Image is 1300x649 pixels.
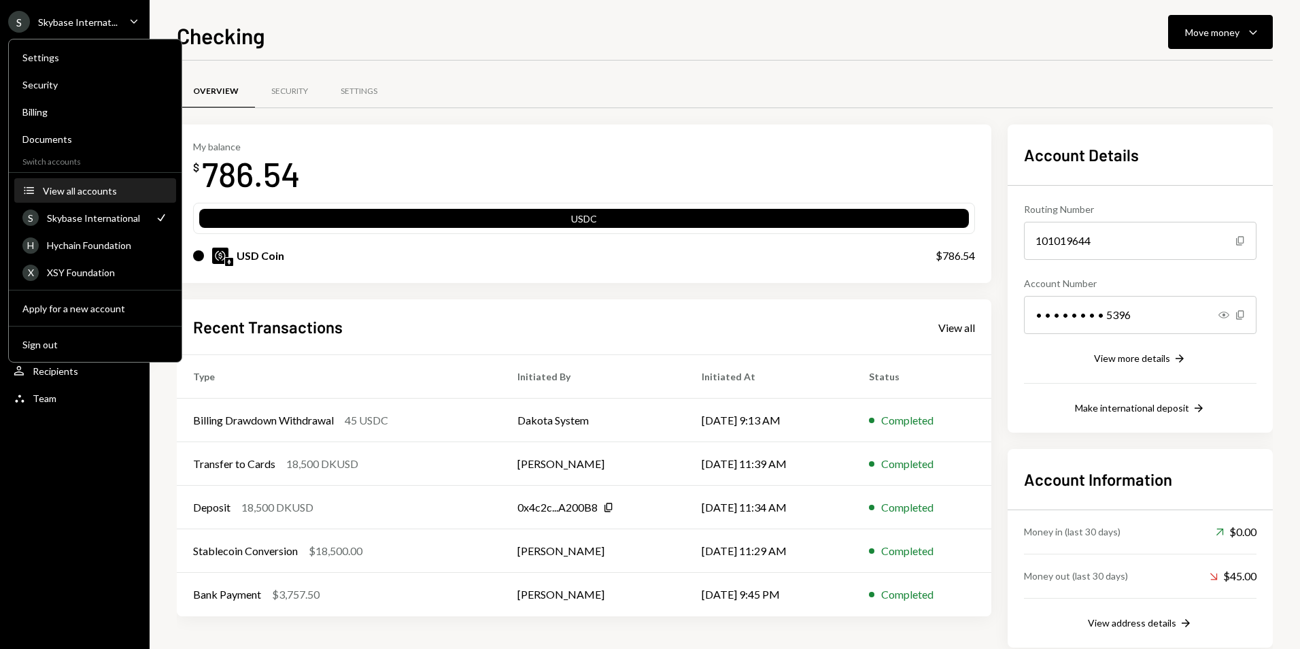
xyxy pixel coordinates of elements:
th: Initiated At [685,355,853,399]
div: X [22,265,39,281]
div: Skybase International [47,212,146,224]
div: Stablecoin Conversion [193,543,298,559]
td: [DATE] 9:45 PM [685,573,853,616]
div: 101019644 [1024,222,1256,260]
div: Transfer to Cards [193,456,275,472]
div: Overview [193,86,239,97]
div: Money out (last 30 days) [1024,569,1128,583]
div: $0.00 [1216,524,1256,540]
th: Status [853,355,991,399]
button: Apply for a new account [14,297,176,321]
a: Security [14,72,176,97]
div: Completed [881,499,934,516]
a: Team [8,386,141,410]
a: Settings [324,74,394,109]
div: XSY Foundation [47,267,168,278]
div: $3,757.50 [272,586,320,603]
div: Settings [22,52,168,63]
div: My balance [193,141,301,152]
h2: Account Information [1024,468,1256,490]
div: Money in (last 30 days) [1024,525,1121,539]
td: [PERSON_NAME] [501,442,685,486]
div: Sign out [22,339,168,350]
div: Skybase Internat... [38,16,118,28]
td: [DATE] 11:39 AM [685,442,853,486]
div: Security [271,86,308,97]
div: Move money [1185,25,1239,39]
div: 0x4c2c...A200B8 [517,499,598,516]
div: $45.00 [1210,568,1256,584]
div: 786.54 [202,152,301,195]
a: View all [938,320,975,335]
div: Completed [881,456,934,472]
div: Recipients [33,365,78,377]
div: Completed [881,543,934,559]
div: Completed [881,586,934,603]
div: Billing Drawdown Withdrawal [193,412,334,429]
td: [DATE] 9:13 AM [685,399,853,442]
div: View address details [1088,617,1176,629]
div: Make international deposit [1075,402,1189,414]
a: HHychain Foundation [14,233,176,257]
a: Documents [14,127,176,151]
td: [DATE] 11:29 AM [685,529,853,573]
div: 18,500 DKUSD [286,456,358,472]
td: [DATE] 11:34 AM [685,486,853,529]
button: Sign out [14,333,176,357]
td: Dakota System [501,399,685,442]
img: ethereum-mainnet [225,258,233,266]
div: H [22,237,39,254]
div: Switch accounts [9,154,182,167]
div: View all accounts [43,185,168,197]
div: 45 USDC [345,412,388,429]
div: Completed [881,412,934,429]
div: Documents [22,133,168,145]
div: USDC [199,212,969,231]
button: Make international deposit [1075,401,1205,416]
img: USDC [212,248,228,264]
div: Billing [22,106,168,118]
div: $ [193,161,199,174]
button: Move money [1168,15,1273,49]
div: S [8,11,30,33]
div: Routing Number [1024,202,1256,216]
button: View address details [1088,616,1193,631]
div: Security [22,79,168,90]
div: $786.54 [936,248,975,264]
div: Deposit [193,499,230,516]
div: Hychain Foundation [47,239,168,251]
h2: Account Details [1024,144,1256,166]
div: Bank Payment [193,586,261,603]
div: S [22,210,39,226]
div: View all [938,321,975,335]
a: Settings [14,45,176,69]
a: XXSY Foundation [14,260,176,284]
th: Type [177,355,501,399]
div: Settings [341,86,377,97]
a: Billing [14,99,176,124]
div: View more details [1094,352,1170,364]
h2: Recent Transactions [193,316,343,338]
div: • • • • • • • • 5396 [1024,296,1256,334]
button: View all accounts [14,179,176,203]
div: Account Number [1024,276,1256,290]
div: 18,500 DKUSD [241,499,313,516]
h1: Checking [177,22,265,49]
div: USD Coin [237,248,284,264]
td: [PERSON_NAME] [501,529,685,573]
td: [PERSON_NAME] [501,573,685,616]
a: Security [255,74,324,109]
th: Initiated By [501,355,685,399]
a: Recipients [8,359,141,383]
div: $18,500.00 [309,543,362,559]
a: Overview [177,74,255,109]
div: Apply for a new account [22,303,168,314]
button: View more details [1094,352,1186,367]
div: Team [33,393,56,404]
